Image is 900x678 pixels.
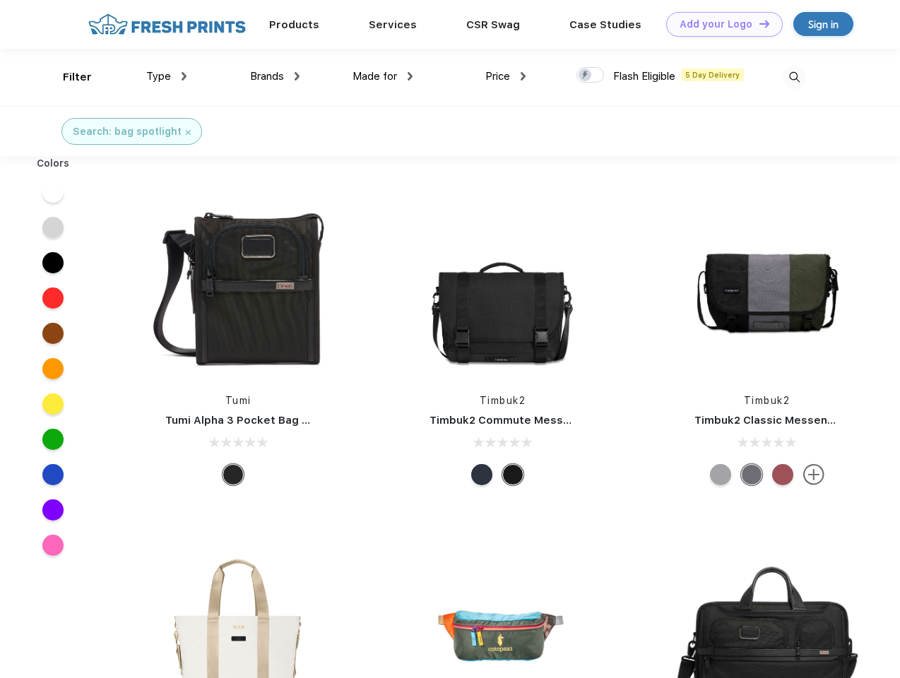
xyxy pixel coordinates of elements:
div: Eco Black [502,464,523,485]
div: Eco Army Pop [741,464,762,485]
a: Timbuk2 [480,395,526,406]
div: Black [223,464,244,485]
span: Flash Eligible [613,70,675,83]
a: Timbuk2 Classic Messenger Bag [694,414,870,427]
img: dropdown.png [295,72,300,81]
span: Type [146,70,171,83]
div: Eco Nautical [471,464,492,485]
div: Colors [26,156,81,171]
a: Tumi Alpha 3 Pocket Bag Small [165,414,331,427]
img: desktop_search.svg [783,66,806,89]
a: Timbuk2 Commute Messenger Bag [430,414,619,427]
span: Price [485,70,510,83]
img: filter_cancel.svg [186,130,191,135]
a: Timbuk2 [744,395,791,406]
img: func=resize&h=266 [673,191,861,379]
a: Sign in [793,12,853,36]
img: fo%20logo%202.webp [84,12,250,37]
a: Products [269,18,319,31]
div: Sign in [808,16,839,32]
img: func=resize&h=266 [144,191,332,379]
span: Made for [353,70,397,83]
img: func=resize&h=266 [408,191,596,379]
img: dropdown.png [182,72,186,81]
span: Brands [250,70,284,83]
img: dropdown.png [408,72,413,81]
span: 5 Day Delivery [681,69,744,81]
div: Add your Logo [680,18,752,30]
img: dropdown.png [521,72,526,81]
img: DT [759,20,769,28]
a: Tumi [225,395,251,406]
img: more.svg [803,464,824,485]
div: Filter [63,69,92,85]
div: Search: bag spotlight [73,124,182,139]
div: Eco Rind Pop [710,464,731,485]
div: Eco Collegiate Red [772,464,793,485]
